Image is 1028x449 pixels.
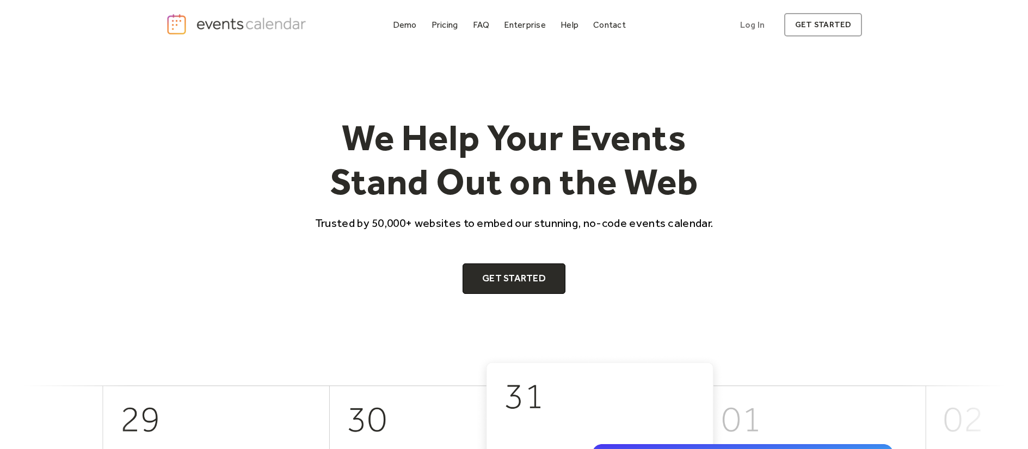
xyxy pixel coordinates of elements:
a: Log In [729,13,775,36]
a: Contact [589,17,630,32]
a: get started [784,13,862,36]
p: Trusted by 50,000+ websites to embed our stunning, no-code events calendar. [305,215,723,231]
div: Contact [593,22,626,28]
div: Help [561,22,578,28]
a: Enterprise [500,17,550,32]
a: Demo [389,17,421,32]
a: Pricing [427,17,463,32]
a: FAQ [469,17,494,32]
div: FAQ [473,22,490,28]
div: Pricing [432,22,458,28]
div: Demo [393,22,417,28]
a: home [166,13,310,35]
div: Enterprise [504,22,545,28]
a: Help [556,17,583,32]
a: Get Started [463,263,565,294]
h1: We Help Your Events Stand Out on the Web [305,115,723,204]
